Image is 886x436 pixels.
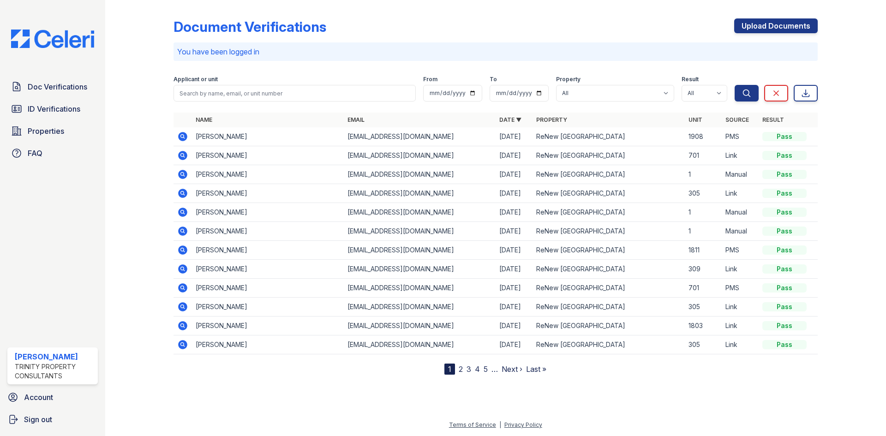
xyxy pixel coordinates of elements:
td: [PERSON_NAME] [192,241,344,260]
td: Link [722,184,759,203]
td: Link [722,298,759,317]
a: Upload Documents [734,18,818,33]
a: Privacy Policy [504,421,542,428]
td: Link [722,317,759,335]
td: [PERSON_NAME] [192,298,344,317]
a: Property [536,116,567,123]
td: 1811 [685,241,722,260]
td: Link [722,146,759,165]
input: Search by name, email, or unit number [174,85,416,102]
div: Pass [762,340,807,349]
td: Manual [722,165,759,184]
td: ReNew [GEOGRAPHIC_DATA] [533,335,684,354]
td: [DATE] [496,146,533,165]
td: [EMAIL_ADDRESS][DOMAIN_NAME] [344,335,496,354]
td: 1908 [685,127,722,146]
td: [DATE] [496,203,533,222]
label: Property [556,76,581,83]
span: ID Verifications [28,103,80,114]
img: CE_Logo_Blue-a8612792a0a2168367f1c8372b55b34899dd931a85d93a1a3d3e32e68fde9ad4.png [4,30,102,48]
td: [EMAIL_ADDRESS][DOMAIN_NAME] [344,127,496,146]
a: FAQ [7,144,98,162]
td: 305 [685,184,722,203]
td: [DATE] [496,279,533,298]
a: Unit [688,116,702,123]
div: 1 [444,364,455,375]
td: [PERSON_NAME] [192,279,344,298]
label: From [423,76,437,83]
td: [DATE] [496,335,533,354]
div: Pass [762,189,807,198]
a: Email [347,116,365,123]
td: Manual [722,203,759,222]
div: Pass [762,227,807,236]
td: 1 [685,165,722,184]
td: [EMAIL_ADDRESS][DOMAIN_NAME] [344,241,496,260]
a: Result [762,116,784,123]
label: Applicant or unit [174,76,218,83]
td: 701 [685,279,722,298]
a: Last » [526,364,546,374]
a: Name [196,116,212,123]
td: [DATE] [496,241,533,260]
label: Result [682,76,699,83]
div: Pass [762,283,807,293]
td: [PERSON_NAME] [192,260,344,279]
div: Pass [762,245,807,255]
a: Properties [7,122,98,140]
td: ReNew [GEOGRAPHIC_DATA] [533,241,684,260]
td: [EMAIL_ADDRESS][DOMAIN_NAME] [344,279,496,298]
td: 1 [685,203,722,222]
td: 1803 [685,317,722,335]
td: [DATE] [496,298,533,317]
td: [PERSON_NAME] [192,222,344,241]
a: Terms of Service [449,421,496,428]
td: 701 [685,146,722,165]
div: Pass [762,302,807,311]
td: [EMAIL_ADDRESS][DOMAIN_NAME] [344,165,496,184]
a: Account [4,388,102,406]
a: 3 [467,364,471,374]
span: Properties [28,125,64,137]
td: [EMAIL_ADDRESS][DOMAIN_NAME] [344,317,496,335]
label: To [490,76,497,83]
td: [DATE] [496,184,533,203]
span: Sign out [24,414,52,425]
td: [DATE] [496,260,533,279]
td: [EMAIL_ADDRESS][DOMAIN_NAME] [344,222,496,241]
a: Next › [502,364,522,374]
td: PMS [722,127,759,146]
td: [EMAIL_ADDRESS][DOMAIN_NAME] [344,184,496,203]
td: ReNew [GEOGRAPHIC_DATA] [533,165,684,184]
td: ReNew [GEOGRAPHIC_DATA] [533,222,684,241]
a: Date ▼ [499,116,521,123]
div: | [499,421,501,428]
td: [PERSON_NAME] [192,146,344,165]
td: Manual [722,222,759,241]
td: [DATE] [496,165,533,184]
td: [EMAIL_ADDRESS][DOMAIN_NAME] [344,298,496,317]
td: Link [722,260,759,279]
td: ReNew [GEOGRAPHIC_DATA] [533,298,684,317]
div: Pass [762,132,807,141]
td: [PERSON_NAME] [192,335,344,354]
div: Pass [762,264,807,274]
span: Doc Verifications [28,81,87,92]
td: [EMAIL_ADDRESS][DOMAIN_NAME] [344,260,496,279]
td: Link [722,335,759,354]
td: [PERSON_NAME] [192,317,344,335]
span: FAQ [28,148,42,159]
td: 305 [685,298,722,317]
td: [DATE] [496,317,533,335]
td: ReNew [GEOGRAPHIC_DATA] [533,127,684,146]
div: Pass [762,208,807,217]
a: ID Verifications [7,100,98,118]
a: Source [725,116,749,123]
div: [PERSON_NAME] [15,351,94,362]
td: 305 [685,335,722,354]
td: [DATE] [496,222,533,241]
td: [EMAIL_ADDRESS][DOMAIN_NAME] [344,146,496,165]
button: Sign out [4,410,102,429]
a: 2 [459,364,463,374]
span: Account [24,392,53,403]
